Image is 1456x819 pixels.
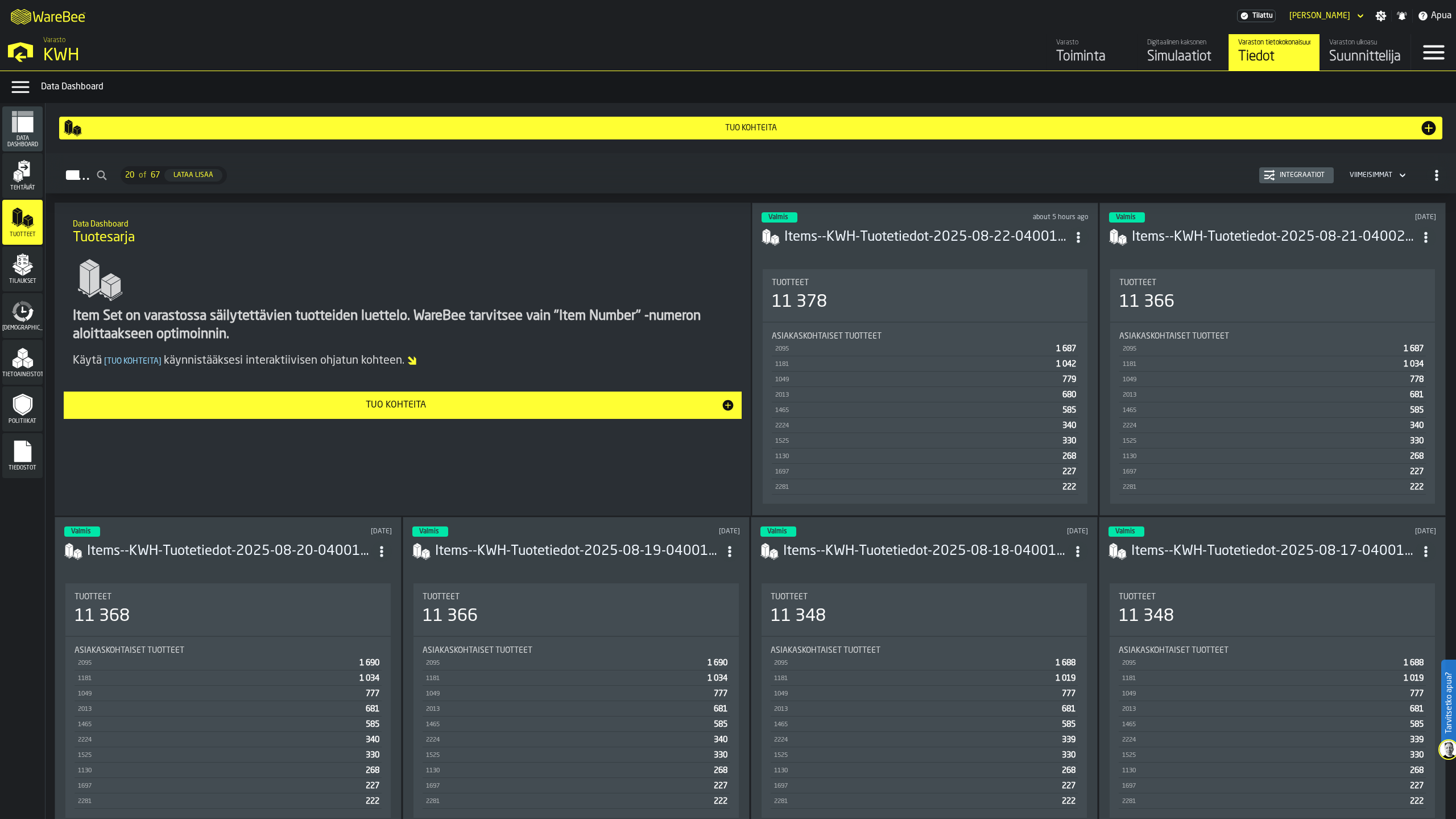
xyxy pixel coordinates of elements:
div: StatList-item-1465 [771,717,1078,732]
div: Title [771,646,1078,655]
div: 1697 [774,468,1058,476]
div: Title [1119,646,1426,655]
span: 1 034 [359,674,379,682]
div: Title [772,278,1078,287]
span: 1 687 [1056,345,1076,353]
div: stat-Tuotteet [763,269,1087,322]
div: 11 368 [75,606,130,627]
span: Tuotteet [771,592,808,602]
div: Toiminta [1056,48,1128,66]
span: 681 [714,705,727,713]
div: 2095 [425,660,703,667]
li: menu Tuotteet [2,200,43,245]
div: StatList-item-2281 [1119,479,1426,495]
span: 340 [1410,422,1424,430]
div: Title [772,332,1078,341]
span: 227 [1062,468,1076,476]
div: Title [1119,592,1426,602]
div: Title [1119,278,1426,287]
div: StatList-item-2013 [772,387,1078,402]
a: link-to-/wh/i/4fb45246-3b77-4bb5-b880-c337c3c5facb/designer [1319,34,1410,71]
div: stat-Asiakaskohtaiset tuotteet [413,637,739,818]
div: Varaston tietokokonaisuudet [1238,39,1310,47]
span: 777 [1062,690,1076,698]
span: 1 034 [1404,360,1424,368]
div: status-3 2 [1108,526,1144,537]
span: 340 [1062,422,1076,430]
span: 330 [1410,437,1424,445]
section: card-ItemSetDashboardCard [762,267,1089,506]
div: 2224 [1122,422,1405,430]
span: Tuo kohteita [102,357,164,365]
div: DropdownMenuValue-4 [1345,168,1408,182]
span: Tuotteet [1119,592,1156,602]
div: Items--KWH-Tuotetiedot-2025-08-22-040014.csv-2025-08-22 [784,228,1068,246]
div: stat-Asiakaskohtaiset tuotteet [65,637,391,818]
li: menu Tiedostot [2,433,43,479]
div: stat-Asiakaskohtaiset tuotteet [1110,323,1435,504]
div: StatList-item-2013 [75,701,382,717]
div: Title [423,592,730,602]
div: 2095 [77,660,355,667]
span: 340 [366,736,379,744]
span: 680 [1062,391,1076,399]
span: Valmis [768,214,788,221]
span: 585 [1410,406,1424,414]
span: 585 [1062,406,1076,414]
div: 2095 [1121,660,1399,667]
div: Title [1119,332,1426,341]
div: 11 366 [423,606,478,627]
span: 268 [714,767,727,775]
div: 1049 [1122,376,1405,384]
span: 779 [1062,376,1076,384]
div: StatList-item-1049 [423,686,730,701]
div: 1465 [77,721,361,729]
div: StatList-item-1181 [1119,670,1426,686]
div: StatList-item-2224 [772,418,1078,433]
div: StatList-item-1465 [423,717,730,732]
span: Tuotteet [772,278,809,287]
div: Tuo kohteita [71,398,721,412]
div: 2013 [425,706,709,713]
li: menu Tietoaineistot [2,340,43,385]
span: Asiakaskohtaiset tuotteet [772,332,882,341]
span: Asiakaskohtaiset tuotteet [1119,646,1228,655]
div: StatList-item-1049 [75,686,382,701]
div: StatList-item-2224 [1119,732,1426,747]
div: Title [423,646,730,655]
div: StatList-item-1049 [1119,686,1426,701]
div: stat-Tuotteet [413,583,739,636]
span: 1 690 [708,659,727,667]
div: Tiedot [1238,48,1310,66]
div: status-3 2 [760,526,796,537]
span: 585 [1062,721,1076,729]
span: 1 042 [1056,360,1076,368]
button: button-Lataa lisää [164,169,222,182]
div: StatList-item-2095 [1119,655,1426,670]
div: StatList-item-2224 [423,732,730,747]
div: 2224 [1121,736,1405,744]
div: 1525 [77,752,361,759]
div: Lataa lisää [169,171,218,179]
span: Valmis [767,528,787,535]
span: 585 [366,721,379,729]
li: menu Data Dashboard [2,106,43,152]
span: Tilaukset [2,278,43,285]
span: Politiikat [2,418,43,425]
span: 330 [714,751,727,759]
span: Tietoaineistot [2,372,43,378]
div: 2095 [774,345,1052,353]
span: 268 [1062,767,1076,775]
div: Suunnittelija [1329,48,1401,66]
span: 1 688 [1404,659,1424,667]
div: StatList-item-2095 [75,655,382,670]
div: StatList-item-2013 [771,701,1078,717]
div: 1049 [773,690,1057,698]
div: StatList-item-1697 [1119,464,1426,479]
span: 340 [714,736,727,744]
div: 1181 [1121,675,1399,682]
div: Items--KWH-Tuotetiedot-2025-08-17-040014.csv-2025-08-17 [1131,542,1416,561]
